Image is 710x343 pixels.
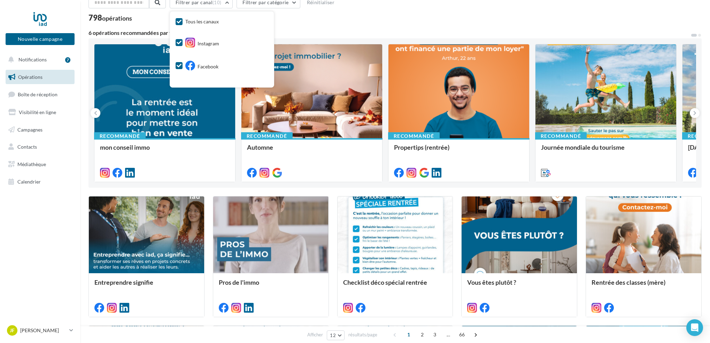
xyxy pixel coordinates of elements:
span: 2 [417,329,428,340]
button: Nouvelle campagne [6,33,75,45]
span: Facebook [198,63,218,70]
span: 12 [330,333,336,338]
div: Propertips (rentrée) [394,144,524,158]
div: Checklist déco spécial rentrée [343,279,447,293]
span: 1 [403,329,414,340]
span: Instagram [198,40,219,47]
div: Recommandé [388,132,440,140]
div: 6 opérations recommandées par votre enseigne [88,30,690,36]
span: Contacts [17,144,37,150]
span: Opérations [18,74,43,80]
a: Boîte de réception [4,87,76,102]
a: Visibilité en ligne [4,105,76,120]
span: 3 [429,329,440,340]
a: JF [PERSON_NAME] [6,324,75,337]
div: opérations [102,15,132,21]
a: Calendrier [4,174,76,189]
span: 66 [456,329,468,340]
div: Recommandé [94,132,146,140]
div: 7 [65,57,70,63]
div: Open Intercom Messenger [686,319,703,336]
span: Médiathèque [17,161,46,167]
div: Recommandé [241,132,293,140]
div: Vous êtes plutôt ? [467,279,571,293]
div: Automne [247,144,377,158]
button: 12 [327,330,345,340]
div: mon conseil immo [100,144,230,158]
span: Notifications [18,57,47,62]
a: Contacts [4,140,76,154]
p: [PERSON_NAME] [20,327,67,334]
div: 798 [88,14,132,22]
span: Calendrier [17,179,41,185]
span: Tous les canaux [185,18,219,24]
button: Notifications 7 [4,52,73,67]
a: Opérations [4,70,76,84]
div: Journée mondiale du tourisme [541,144,671,158]
span: Visibilité en ligne [19,109,56,115]
a: Médiathèque [4,157,76,172]
div: Rentrée des classes (mère) [592,279,696,293]
span: Boîte de réception [18,91,57,97]
div: Recommandé [535,132,587,140]
div: Pros de l'immo [219,279,323,293]
span: résultats/page [348,331,377,338]
div: Entreprendre signifie [94,279,199,293]
span: ... [443,329,454,340]
span: JF [10,327,15,334]
span: Campagnes [17,126,43,132]
span: Afficher [307,331,323,338]
a: Campagnes [4,122,76,137]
